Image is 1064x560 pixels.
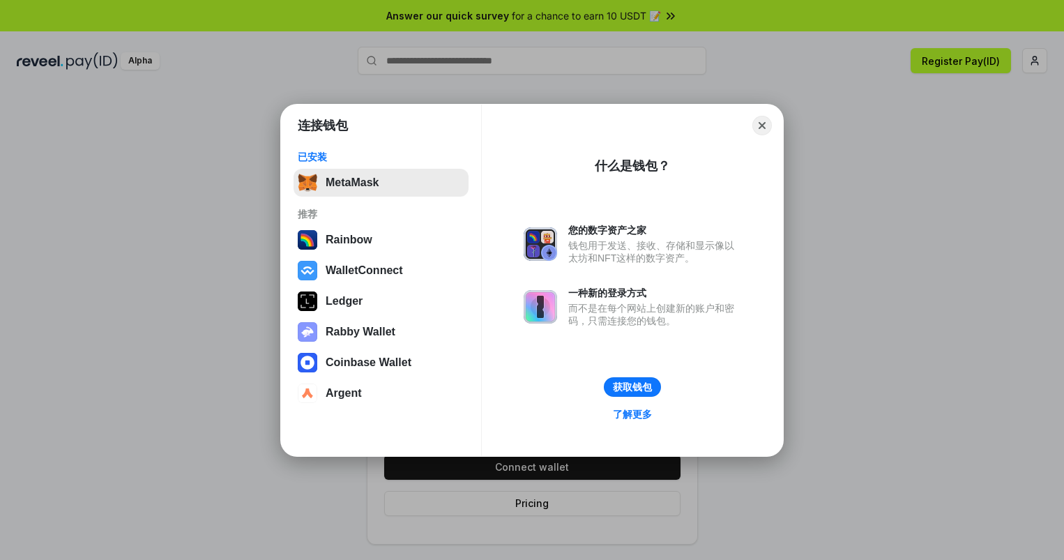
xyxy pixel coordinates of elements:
img: svg+xml,%3Csvg%20fill%3D%22none%22%20height%3D%2233%22%20viewBox%3D%220%200%2035%2033%22%20width%... [298,173,317,192]
img: svg+xml,%3Csvg%20width%3D%2228%22%20height%3D%2228%22%20viewBox%3D%220%200%2028%2028%22%20fill%3D... [298,353,317,372]
img: svg+xml,%3Csvg%20width%3D%2228%22%20height%3D%2228%22%20viewBox%3D%220%200%2028%2028%22%20fill%3D... [298,384,317,403]
div: 什么是钱包？ [595,158,670,174]
div: 而不是在每个网站上创建新的账户和密码，只需连接您的钱包。 [568,302,741,327]
button: Close [752,116,772,135]
button: 获取钱包 [604,377,661,397]
div: 您的数字资产之家 [568,224,741,236]
a: 了解更多 [605,405,660,423]
img: svg+xml,%3Csvg%20xmlns%3D%22http%3A%2F%2Fwww.w3.org%2F2000%2Fsvg%22%20fill%3D%22none%22%20viewBox... [524,227,557,261]
div: WalletConnect [326,264,403,277]
div: 一种新的登录方式 [568,287,741,299]
h1: 连接钱包 [298,117,348,134]
button: Rabby Wallet [294,318,469,346]
div: 了解更多 [613,408,652,421]
div: Ledger [326,295,363,308]
img: svg+xml,%3Csvg%20xmlns%3D%22http%3A%2F%2Fwww.w3.org%2F2000%2Fsvg%22%20fill%3D%22none%22%20viewBox... [298,322,317,342]
img: svg+xml,%3Csvg%20width%3D%2228%22%20height%3D%2228%22%20viewBox%3D%220%200%2028%2028%22%20fill%3D... [298,261,317,280]
div: Rainbow [326,234,372,246]
img: svg+xml,%3Csvg%20width%3D%22120%22%20height%3D%22120%22%20viewBox%3D%220%200%20120%20120%22%20fil... [298,230,317,250]
button: Rainbow [294,226,469,254]
div: Argent [326,387,362,400]
div: 获取钱包 [613,381,652,393]
div: 推荐 [298,208,464,220]
div: Rabby Wallet [326,326,395,338]
button: Ledger [294,287,469,315]
div: MetaMask [326,176,379,189]
button: WalletConnect [294,257,469,285]
div: Coinbase Wallet [326,356,411,369]
img: svg+xml,%3Csvg%20xmlns%3D%22http%3A%2F%2Fwww.w3.org%2F2000%2Fsvg%22%20width%3D%2228%22%20height%3... [298,292,317,311]
img: svg+xml,%3Csvg%20xmlns%3D%22http%3A%2F%2Fwww.w3.org%2F2000%2Fsvg%22%20fill%3D%22none%22%20viewBox... [524,290,557,324]
button: Coinbase Wallet [294,349,469,377]
div: 已安装 [298,151,464,163]
button: MetaMask [294,169,469,197]
div: 钱包用于发送、接收、存储和显示像以太坊和NFT这样的数字资产。 [568,239,741,264]
button: Argent [294,379,469,407]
